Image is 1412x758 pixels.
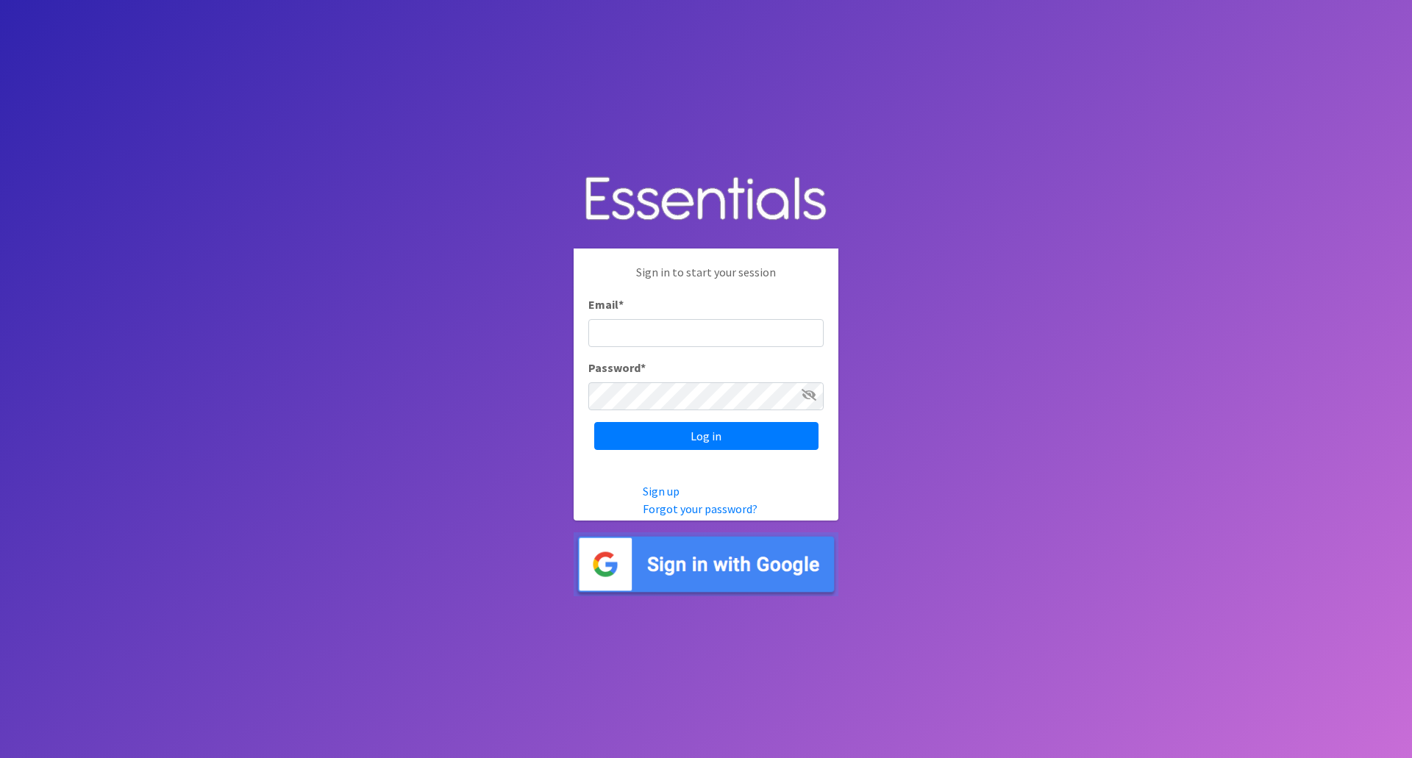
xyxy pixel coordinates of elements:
label: Password [588,359,646,376]
label: Email [588,296,624,313]
input: Log in [594,422,819,450]
p: Sign in to start your session [588,263,824,296]
abbr: required [641,360,646,375]
a: Forgot your password? [643,501,757,516]
img: Sign in with Google [574,532,838,596]
abbr: required [618,297,624,312]
img: Human Essentials [574,162,838,237]
a: Sign up [643,484,680,498]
